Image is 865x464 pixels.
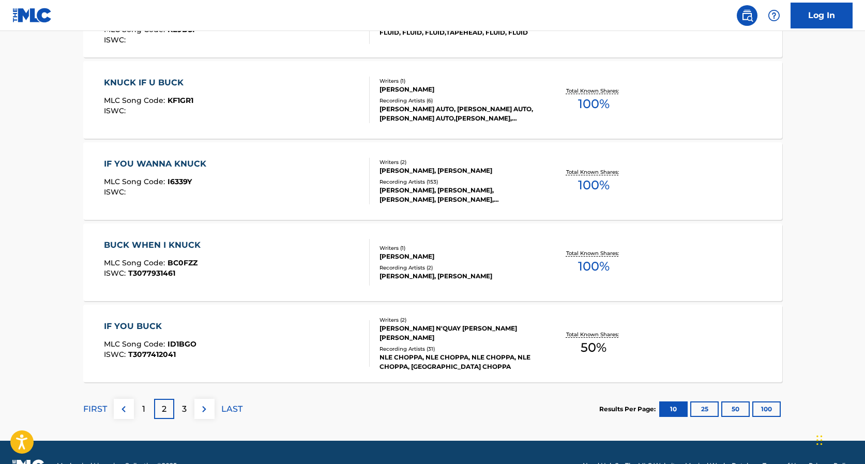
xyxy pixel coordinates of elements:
[816,425,823,456] div: Drag
[752,401,781,417] button: 100
[380,85,536,94] div: [PERSON_NAME]
[566,249,621,257] p: Total Known Shares:
[380,272,536,281] div: [PERSON_NAME], [PERSON_NAME]
[659,401,688,417] button: 10
[380,178,536,186] div: Recording Artists ( 153 )
[380,97,536,104] div: Recording Artists ( 6 )
[380,104,536,123] div: [PERSON_NAME] AUTO, [PERSON_NAME] AUTO, [PERSON_NAME] AUTO,[PERSON_NAME], [PERSON_NAME] AUTO, [PE...
[83,305,782,382] a: IF YOU BUCKMLC Song Code:ID1BGOISWC:T3077412041Writers (2)[PERSON_NAME] N'QUAY [PERSON_NAME] [PER...
[380,158,536,166] div: Writers ( 2 )
[104,239,206,251] div: BUCK WHEN I KNUCK
[764,5,784,26] div: Help
[104,258,168,267] span: MLC Song Code :
[104,77,193,89] div: KNUCK IF U BUCK
[104,35,128,44] span: ISWC :
[162,403,166,415] p: 2
[737,5,757,26] a: Public Search
[791,3,853,28] a: Log In
[198,403,210,415] img: right
[380,353,536,371] div: NLE CHOPPA, NLE CHOPPA, NLE CHOPPA, NLE CHOPPA, [GEOGRAPHIC_DATA] CHOPPA
[104,320,196,333] div: IF YOU BUCK
[566,87,621,95] p: Total Known Shares:
[578,95,610,113] span: 100 %
[83,223,782,301] a: BUCK WHEN I KNUCKMLC Song Code:BC0FZZISWC:T3077931461Writers (1)[PERSON_NAME]Recording Artists (2...
[380,252,536,261] div: [PERSON_NAME]
[380,244,536,252] div: Writers ( 1 )
[104,177,168,186] span: MLC Song Code :
[104,158,211,170] div: IF YOU WANNA KNUCK
[104,268,128,278] span: ISWC :
[690,401,719,417] button: 25
[581,338,606,357] span: 50 %
[104,350,128,359] span: ISWC :
[380,316,536,324] div: Writers ( 2 )
[741,9,753,22] img: search
[128,268,175,278] span: T3077931461
[168,339,196,349] span: ID1BGO
[380,166,536,175] div: [PERSON_NAME], [PERSON_NAME]
[168,96,193,105] span: KF1GR1
[104,96,168,105] span: MLC Song Code :
[83,61,782,139] a: KNUCK IF U BUCKMLC Song Code:KF1GR1ISWC:Writers (1)[PERSON_NAME]Recording Artists (6)[PERSON_NAME...
[128,350,176,359] span: T3077412041
[768,9,780,22] img: help
[168,177,192,186] span: I6339Y
[578,176,610,194] span: 100 %
[12,8,52,23] img: MLC Logo
[380,186,536,204] div: [PERSON_NAME], [PERSON_NAME], [PERSON_NAME], [PERSON_NAME], [PERSON_NAME]
[104,339,168,349] span: MLC Song Code :
[578,257,610,276] span: 100 %
[380,345,536,353] div: Recording Artists ( 31 )
[721,401,750,417] button: 50
[83,403,107,415] p: FIRST
[221,403,242,415] p: LAST
[566,168,621,176] p: Total Known Shares:
[380,264,536,272] div: Recording Artists ( 2 )
[142,403,145,415] p: 1
[117,403,130,415] img: left
[104,187,128,197] span: ISWC :
[380,324,536,342] div: [PERSON_NAME] N'QUAY [PERSON_NAME] [PERSON_NAME]
[182,403,187,415] p: 3
[168,258,198,267] span: BC0FZZ
[566,331,621,338] p: Total Known Shares:
[380,77,536,85] div: Writers ( 1 )
[813,414,865,464] iframe: Chat Widget
[599,405,658,414] p: Results Per Page:
[104,106,128,115] span: ISWC :
[380,28,536,37] div: FLUID, FLUID, FLUID,TAPEHEAD, FLUID, FLUID
[83,142,782,220] a: IF YOU WANNA KNUCKMLC Song Code:I6339YISWC:Writers (2)[PERSON_NAME], [PERSON_NAME]Recording Artis...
